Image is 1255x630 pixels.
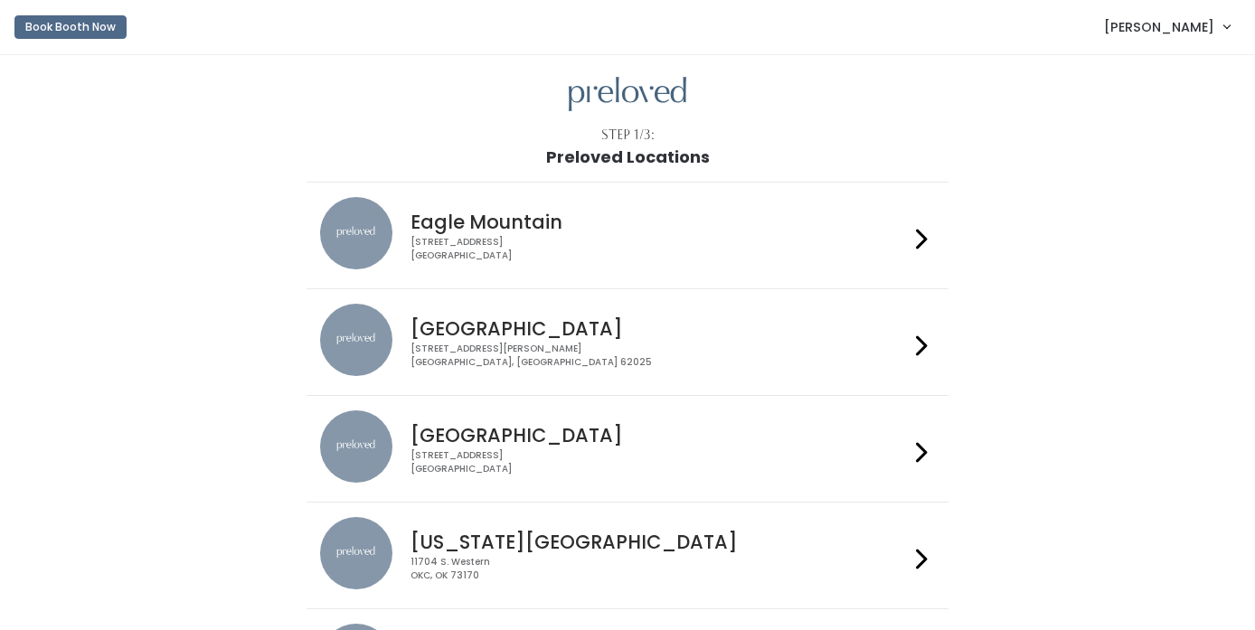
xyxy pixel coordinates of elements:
[410,236,908,262] div: [STREET_ADDRESS] [GEOGRAPHIC_DATA]
[1086,7,1248,46] a: [PERSON_NAME]
[320,197,392,269] img: preloved location
[546,148,710,166] h1: Preloved Locations
[410,531,908,552] h4: [US_STATE][GEOGRAPHIC_DATA]
[320,410,392,483] img: preloved location
[320,197,934,274] a: preloved location Eagle Mountain [STREET_ADDRESS][GEOGRAPHIC_DATA]
[320,304,934,381] a: preloved location [GEOGRAPHIC_DATA] [STREET_ADDRESS][PERSON_NAME][GEOGRAPHIC_DATA], [GEOGRAPHIC_D...
[320,517,392,589] img: preloved location
[410,343,908,369] div: [STREET_ADDRESS][PERSON_NAME] [GEOGRAPHIC_DATA], [GEOGRAPHIC_DATA] 62025
[14,15,127,39] button: Book Booth Now
[410,318,908,339] h4: [GEOGRAPHIC_DATA]
[410,556,908,582] div: 11704 S. Western OKC, OK 73170
[601,126,655,145] div: Step 1/3:
[410,449,908,475] div: [STREET_ADDRESS] [GEOGRAPHIC_DATA]
[569,77,686,112] img: preloved logo
[410,212,908,232] h4: Eagle Mountain
[320,517,934,594] a: preloved location [US_STATE][GEOGRAPHIC_DATA] 11704 S. WesternOKC, OK 73170
[14,7,127,47] a: Book Booth Now
[410,425,908,446] h4: [GEOGRAPHIC_DATA]
[320,410,934,487] a: preloved location [GEOGRAPHIC_DATA] [STREET_ADDRESS][GEOGRAPHIC_DATA]
[1104,17,1214,37] span: [PERSON_NAME]
[320,304,392,376] img: preloved location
